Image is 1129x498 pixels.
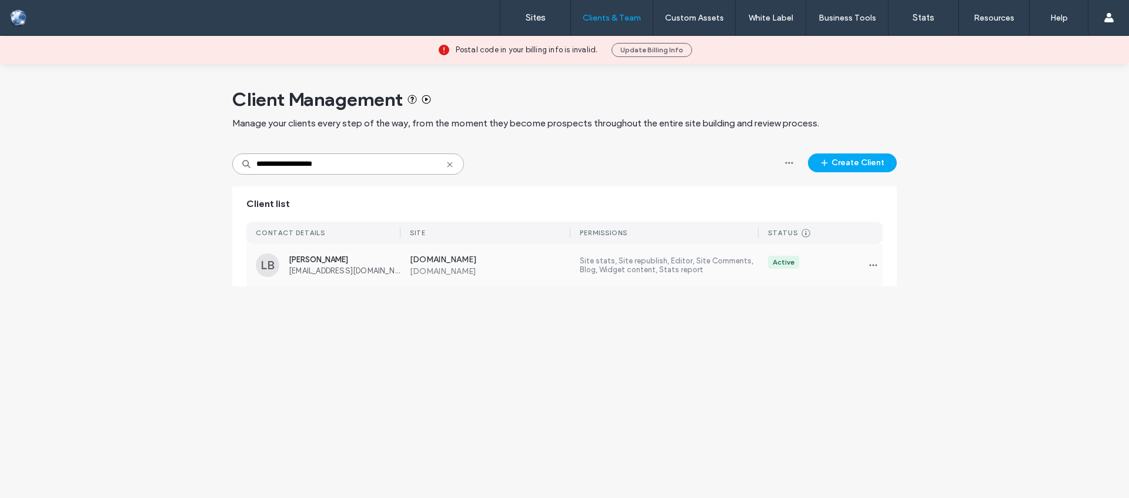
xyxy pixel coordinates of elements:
[665,13,724,23] label: Custom Assets
[410,255,571,266] label: [DOMAIN_NAME]
[974,13,1014,23] label: Resources
[289,266,400,275] span: [EMAIL_ADDRESS][DOMAIN_NAME]
[289,255,400,264] span: [PERSON_NAME]
[773,257,794,268] div: Active
[580,256,759,274] label: Site stats, Site republish, Editor, Site Comments, Blog, Widget content, Stats report
[256,253,279,277] div: LB
[749,13,793,23] label: White Label
[246,244,883,286] a: LB[PERSON_NAME][EMAIL_ADDRESS][DOMAIN_NAME][DOMAIN_NAME][DOMAIN_NAME]Site stats, Site republish, ...
[1050,13,1068,23] label: Help
[27,8,51,19] span: Help
[580,229,627,237] div: PERMISSIONS
[256,229,325,237] div: CONTACT DETAILS
[768,229,798,237] div: STATUS
[410,229,426,237] div: SITE
[612,43,692,57] button: Update Billing Info
[456,44,598,56] span: Postal code in your billing info is invalid.
[232,88,403,111] span: Client Management
[410,266,571,276] label: [DOMAIN_NAME]
[819,13,876,23] label: Business Tools
[232,117,819,130] span: Manage your clients every step of the way, from the moment they become prospects throughout the e...
[913,12,934,23] label: Stats
[583,13,641,23] label: Clients & Team
[246,198,290,210] span: Client list
[526,12,546,23] label: Sites
[808,153,897,172] button: Create Client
